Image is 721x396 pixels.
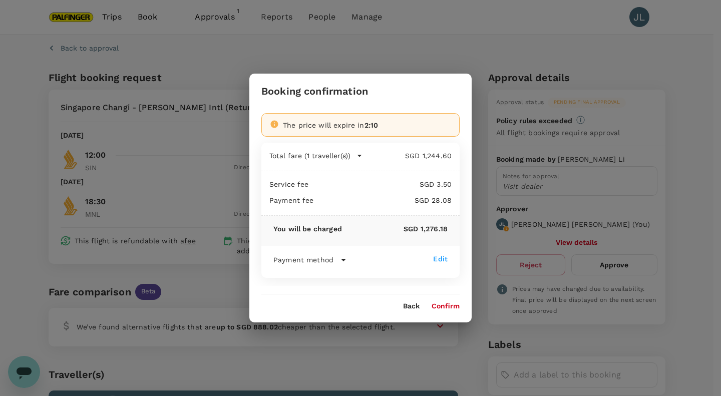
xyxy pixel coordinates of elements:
p: Service fee [269,179,309,189]
p: Payment fee [269,195,314,205]
p: Payment method [273,255,333,265]
h3: Booking confirmation [261,86,368,97]
p: SGD 3.50 [309,179,452,189]
div: The price will expire in [283,120,451,130]
p: SGD 1,244.60 [363,151,452,161]
button: Back [403,302,420,310]
p: SGD 1,276.18 [342,224,448,234]
p: Total fare (1 traveller(s)) [269,151,350,161]
button: Total fare (1 traveller(s)) [269,151,363,161]
span: 2:10 [365,121,379,129]
button: Confirm [432,302,460,310]
p: SGD 28.08 [314,195,452,205]
div: Edit [433,254,448,264]
p: You will be charged [273,224,342,234]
